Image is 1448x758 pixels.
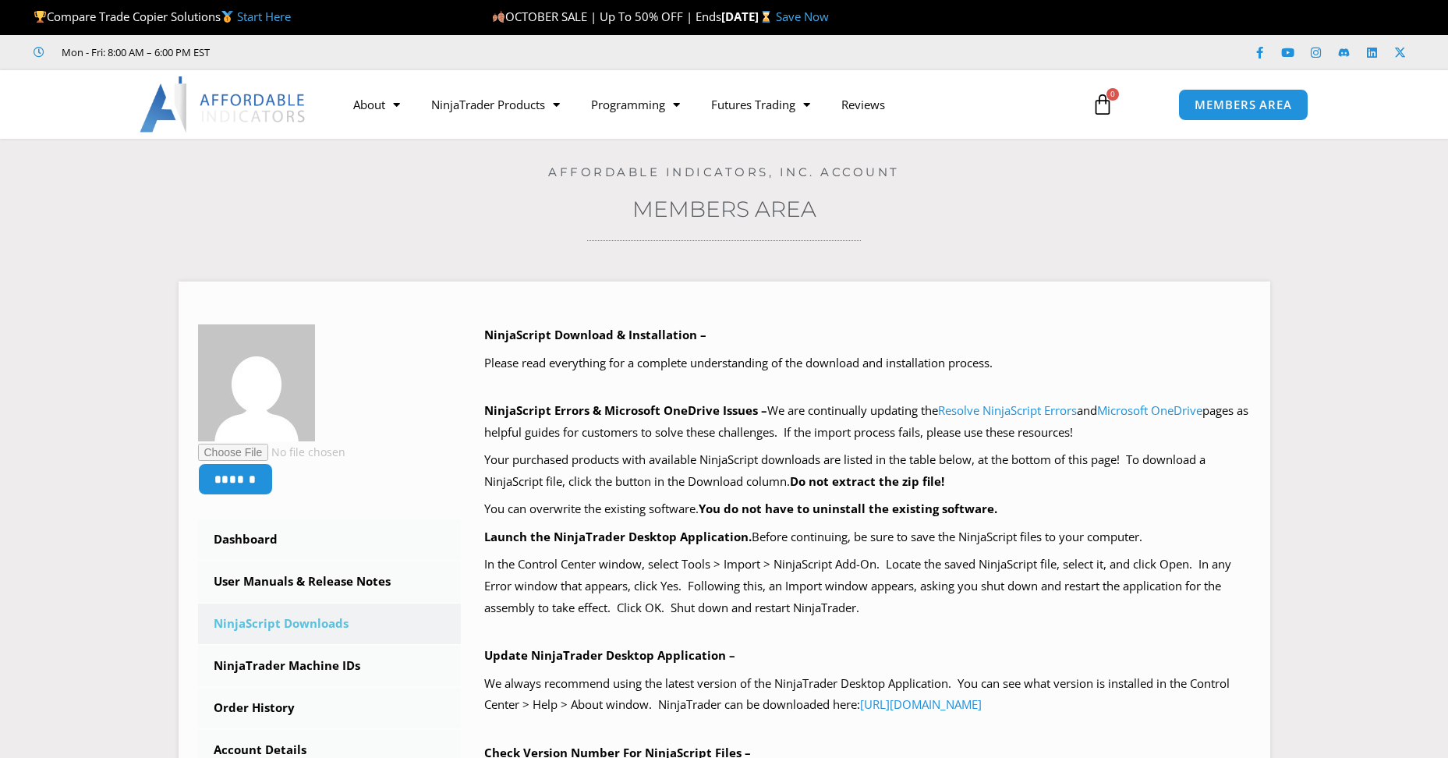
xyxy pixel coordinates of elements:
[493,11,504,23] img: 🍂
[938,402,1077,418] a: Resolve NinjaScript Errors
[699,501,997,516] b: You do not have to uninstall the existing software.
[760,11,772,23] img: ⌛
[484,647,735,663] b: Update NinjaTrader Desktop Application –
[484,449,1251,493] p: Your purchased products with available NinjaScript downloads are listed in the table below, at th...
[58,43,210,62] span: Mon - Fri: 8:00 AM – 6:00 PM EST
[237,9,291,24] a: Start Here
[140,76,307,133] img: LogoAI | Affordable Indicators – NinjaTrader
[221,11,233,23] img: 🥇
[484,529,752,544] b: Launch the NinjaTrader Desktop Application.
[826,87,901,122] a: Reviews
[198,561,462,602] a: User Manuals & Release Notes
[198,324,315,441] img: 6ed3a94d1234815811d2c7cec226d4e1d5f232360f9306d38251c97e0a4067dd
[198,519,462,560] a: Dashboard
[232,44,466,60] iframe: Customer reviews powered by Trustpilot
[484,402,767,418] b: NinjaScript Errors & Microsoft OneDrive Issues –
[484,554,1251,619] p: In the Control Center window, select Tools > Import > NinjaScript Add-On. Locate the saved NinjaS...
[484,352,1251,374] p: Please read everything for a complete understanding of the download and installation process.
[860,696,982,712] a: [URL][DOMAIN_NAME]
[696,87,826,122] a: Futures Trading
[575,87,696,122] a: Programming
[1178,89,1308,121] a: MEMBERS AREA
[416,87,575,122] a: NinjaTrader Products
[1068,82,1137,127] a: 0
[1106,88,1119,101] span: 0
[338,87,1074,122] nav: Menu
[198,646,462,686] a: NinjaTrader Machine IDs
[492,9,721,24] span: OCTOBER SALE | Up To 50% OFF | Ends
[484,400,1251,444] p: We are continually updating the and pages as helpful guides for customers to solve these challeng...
[484,526,1251,548] p: Before continuing, be sure to save the NinjaScript files to your computer.
[1097,402,1202,418] a: Microsoft OneDrive
[484,327,706,342] b: NinjaScript Download & Installation –
[632,196,816,222] a: Members Area
[790,473,944,489] b: Do not extract the zip file!
[548,165,900,179] a: Affordable Indicators, Inc. Account
[1195,99,1292,111] span: MEMBERS AREA
[484,673,1251,717] p: We always recommend using the latest version of the NinjaTrader Desktop Application. You can see ...
[484,498,1251,520] p: You can overwrite the existing software.
[198,604,462,644] a: NinjaScript Downloads
[338,87,416,122] a: About
[776,9,829,24] a: Save Now
[34,9,291,24] span: Compare Trade Copier Solutions
[34,11,46,23] img: 🏆
[721,9,775,24] strong: [DATE]
[198,688,462,728] a: Order History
